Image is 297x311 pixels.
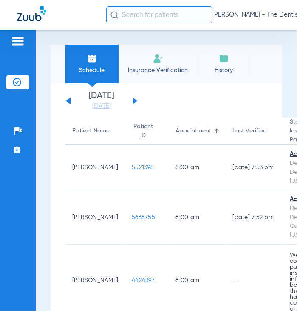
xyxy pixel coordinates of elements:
[87,53,97,63] img: Schedule
[65,145,125,190] td: [PERSON_NAME]
[132,277,155,283] span: 4424397
[132,214,155,220] span: 5668755
[76,92,127,110] li: [DATE]
[153,53,163,63] img: Manual Insurance Verification
[106,6,212,23] input: Search for patients
[176,127,219,135] div: Appointment
[132,164,154,170] span: 5521398
[169,190,226,245] td: 8:00 AM
[226,190,283,245] td: [DATE] 7:52 PM
[65,190,125,245] td: [PERSON_NAME]
[132,122,154,140] div: Patient ID
[76,102,127,110] a: [DATE]
[169,145,226,190] td: 8:00 AM
[204,66,244,75] span: History
[72,66,112,75] span: Schedule
[255,270,297,311] iframe: Chat Widget
[233,127,277,135] div: Last Verified
[226,145,283,190] td: [DATE] 7:53 PM
[176,127,212,135] div: Appointment
[233,127,267,135] div: Last Verified
[17,6,46,21] img: Zuub Logo
[72,127,118,135] div: Patient Name
[125,66,191,75] span: Insurance Verification
[110,11,118,19] img: Search Icon
[11,36,25,46] img: hamburger-icon
[219,53,229,63] img: History
[132,122,162,140] div: Patient ID
[72,127,110,135] div: Patient Name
